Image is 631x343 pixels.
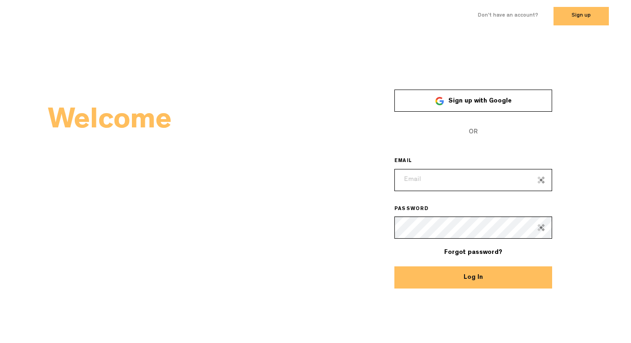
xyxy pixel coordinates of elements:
[394,266,552,289] button: Log In
[554,7,609,25] button: Sign up
[537,224,545,231] img: Sticky Password
[478,12,538,20] label: Don't have an account?
[48,139,315,165] h2: Back
[48,109,315,135] h2: Welcome
[537,176,545,184] img: Sticky Password
[448,98,512,104] span: Sign up with Google
[394,121,552,143] span: OR
[394,169,552,191] input: Email
[394,206,442,213] label: PASSWORD
[394,158,425,165] label: EMAIL
[444,249,502,256] a: Forgot password?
